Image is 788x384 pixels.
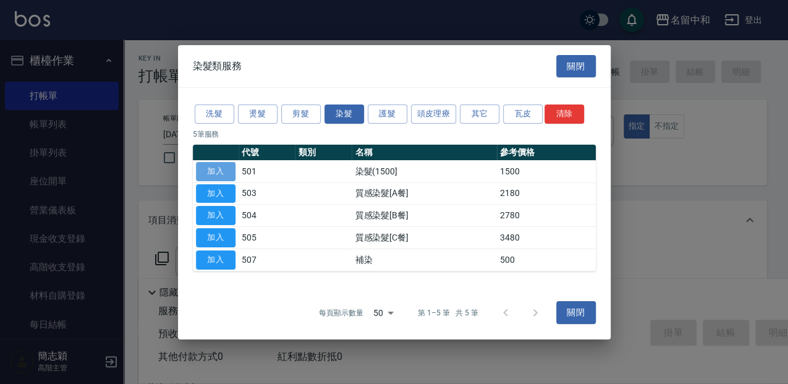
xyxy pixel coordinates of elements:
[193,129,596,140] p: 5 筆服務
[196,206,235,225] button: 加入
[497,226,596,249] td: 3480
[193,60,242,72] span: 染髮類服務
[497,145,596,161] th: 參考價格
[503,105,543,124] button: 瓦皮
[368,105,407,124] button: 護髮
[196,162,235,181] button: 加入
[239,160,295,182] td: 501
[352,160,496,182] td: 染髮(1500]
[352,182,496,205] td: 質感染髮[A餐]
[239,226,295,249] td: 505
[497,249,596,271] td: 500
[556,54,596,77] button: 關閉
[196,228,235,247] button: 加入
[352,249,496,271] td: 補染
[352,226,496,249] td: 質感染髮[C餐]
[238,105,277,124] button: 燙髮
[460,105,499,124] button: 其它
[239,145,295,161] th: 代號
[497,205,596,227] td: 2780
[352,205,496,227] td: 質感染髮[B餐]
[556,301,596,324] button: 關閉
[411,105,457,124] button: 頭皮理療
[368,296,398,329] div: 50
[497,182,596,205] td: 2180
[319,307,363,318] p: 每頁顯示數量
[239,249,295,271] td: 507
[544,105,584,124] button: 清除
[352,145,496,161] th: 名稱
[196,184,235,203] button: 加入
[324,105,364,124] button: 染髮
[295,145,352,161] th: 類別
[418,307,478,318] p: 第 1–5 筆 共 5 筆
[281,105,321,124] button: 剪髮
[497,160,596,182] td: 1500
[239,182,295,205] td: 503
[239,205,295,227] td: 504
[195,105,234,124] button: 洗髮
[196,250,235,270] button: 加入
